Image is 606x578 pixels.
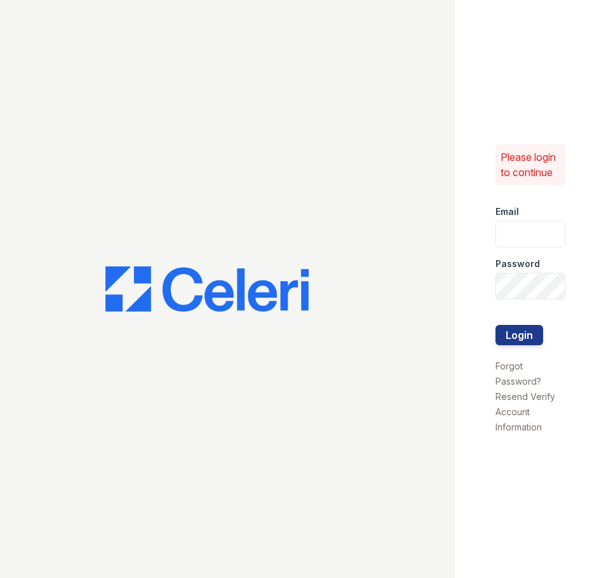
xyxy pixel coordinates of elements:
[501,149,561,180] p: Please login to continue
[495,325,543,345] button: Login
[495,361,541,387] a: Forgot Password?
[105,266,309,312] img: CE_Logo_Blue-a8612792a0a2168367f1c8372b55b34899dd931a85d93a1a3d3e32e68fde9ad4.png
[495,391,555,432] a: Resend Verify Account Information
[495,205,519,218] label: Email
[495,258,540,270] label: Password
